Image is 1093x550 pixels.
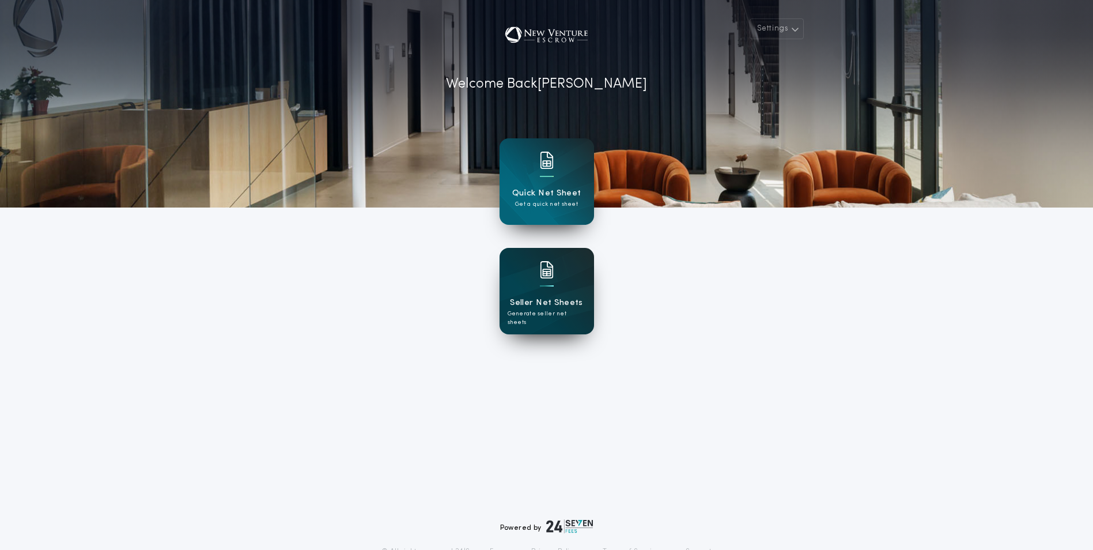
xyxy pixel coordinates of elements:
[546,519,593,533] img: logo
[540,152,554,169] img: card icon
[512,187,581,200] h1: Quick Net Sheet
[494,18,599,53] img: account-logo
[500,519,593,533] div: Powered by
[750,18,804,39] button: Settings
[500,138,594,225] a: card iconQuick Net SheetGet a quick net sheet
[515,200,578,209] p: Get a quick net sheet
[510,296,583,310] h1: Seller Net Sheets
[500,248,594,334] a: card iconSeller Net SheetsGenerate seller net sheets
[508,310,586,327] p: Generate seller net sheets
[540,261,554,278] img: card icon
[446,74,647,95] p: Welcome Back [PERSON_NAME]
